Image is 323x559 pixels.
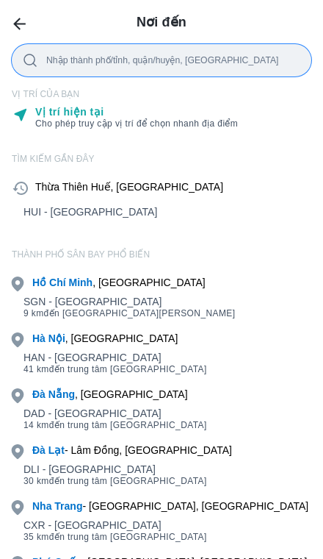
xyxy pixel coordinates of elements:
[35,179,223,194] div: Thừa Thiên Huế, [GEOGRAPHIC_DATA]
[23,363,207,375] span: đến trung tâm [GEOGRAPHIC_DATA]
[32,444,46,456] b: Đà
[32,443,232,457] div: - Lâm Đồng, [GEOGRAPHIC_DATA]
[23,476,49,486] span: 30 km
[32,277,46,288] b: Hồ
[49,277,66,288] b: Chí
[23,532,49,542] span: 35 km
[23,420,49,430] span: 14 km
[32,387,188,402] div: , [GEOGRAPHIC_DATA]
[23,419,207,431] span: đến trung tâm [GEOGRAPHIC_DATA]
[23,206,157,218] div: HUI - [GEOGRAPHIC_DATA]
[23,307,236,319] span: đến [GEOGRAPHIC_DATA][PERSON_NAME]
[68,277,92,288] b: Minh
[32,500,51,512] b: Nha
[32,388,46,400] b: Đà
[35,106,238,129] div: Vị trí hiện tại
[23,407,207,419] div: DAD - [GEOGRAPHIC_DATA]
[32,332,46,344] b: Hà
[48,332,65,344] b: Nội
[23,531,207,543] span: đến trung tâm [GEOGRAPHIC_DATA]
[32,499,308,513] div: - [GEOGRAPHIC_DATA], [GEOGRAPHIC_DATA]
[137,12,186,32] h6: Nơi đến
[32,275,206,290] div: , [GEOGRAPHIC_DATA]
[48,388,75,400] b: Nẵng
[23,475,207,487] span: đến trung tâm [GEOGRAPHIC_DATA]
[32,331,178,346] div: , [GEOGRAPHIC_DATA]
[23,352,207,363] div: HAN - [GEOGRAPHIC_DATA]
[35,118,238,129] div: Cho phép truy cập vị trí để chọn nhanh địa điểm
[23,519,207,531] div: CXR - [GEOGRAPHIC_DATA]
[23,308,44,318] span: 9 km
[54,500,82,512] b: Trang
[23,296,236,307] div: SGN - [GEOGRAPHIC_DATA]
[23,463,207,475] div: DLI - [GEOGRAPHIC_DATA]
[23,364,49,374] span: 41 km
[48,444,65,456] b: Lạt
